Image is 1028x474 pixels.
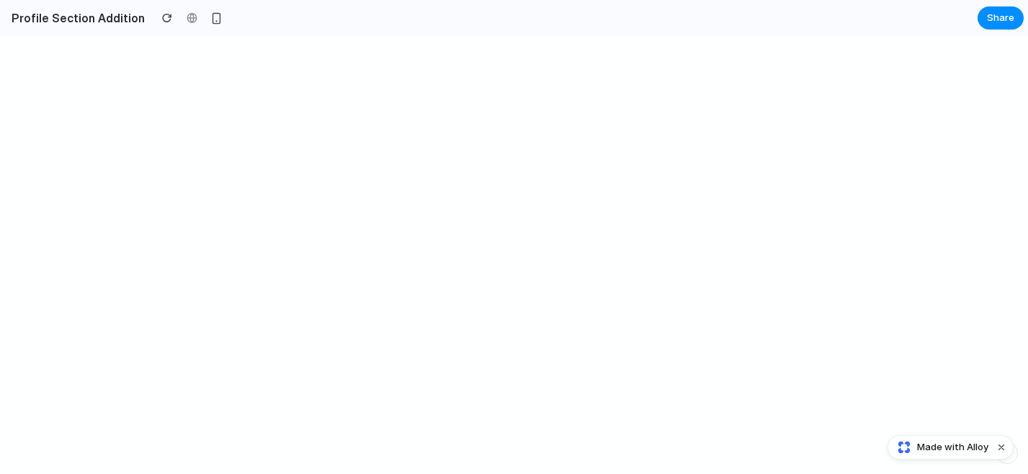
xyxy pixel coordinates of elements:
span: Made with Alloy [917,440,988,455]
a: Made with Alloy [888,440,990,455]
button: Dismiss watermark [993,439,1010,456]
button: Share [978,6,1024,30]
h2: Profile Section Addition [6,9,145,27]
span: Share [987,11,1014,25]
